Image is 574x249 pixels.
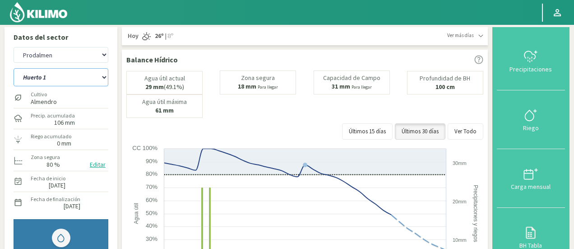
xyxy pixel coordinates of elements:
[145,84,184,90] p: (49.1%)
[500,66,562,72] div: Precipitaciones
[31,174,65,183] label: Fecha de inicio
[453,237,467,243] text: 10mm
[497,32,565,90] button: Precipitaciones
[500,183,562,190] div: Carga mensual
[126,54,178,65] p: Balance Hídrico
[453,160,467,166] text: 30mm
[31,112,75,120] label: Precip. acumulada
[31,195,80,203] label: Fecha de finalización
[500,242,562,249] div: BH Tabla
[145,83,164,91] b: 29 mm
[420,75,470,82] p: Profundidad de BH
[31,90,57,99] label: Cultivo
[9,1,68,23] img: Kilimo
[49,183,65,188] label: [DATE]
[14,32,108,42] p: Datos del sector
[500,125,562,131] div: Riego
[146,170,157,177] text: 80%
[238,82,256,90] b: 18 mm
[31,153,60,161] label: Zona segura
[64,203,80,209] label: [DATE]
[342,123,393,140] button: Últimos 15 días
[155,106,174,114] b: 61 mm
[57,141,71,146] label: 0 mm
[497,90,565,149] button: Riego
[144,75,185,82] p: Agua útil actual
[332,82,350,90] b: 31 mm
[258,84,278,90] small: Para llegar
[31,99,57,105] label: Almendro
[146,235,157,242] text: 30%
[167,32,173,41] span: 8º
[133,203,139,224] text: Agua útil
[323,75,380,81] p: Capacidad de Campo
[155,32,164,40] strong: 26º
[395,123,445,140] button: Últimos 30 días
[146,197,157,203] text: 60%
[241,75,275,81] p: Zona segura
[447,32,474,39] span: Ver más días
[54,120,75,126] label: 106 mm
[435,83,455,91] b: 100 cm
[146,222,157,229] text: 40%
[448,123,483,140] button: Ver Todo
[497,149,565,208] button: Carga mensual
[352,84,372,90] small: Para llegar
[146,183,157,190] text: 70%
[165,32,167,41] span: |
[146,158,157,164] text: 90%
[132,145,157,151] text: CC 100%
[472,185,479,242] text: Precipitaciones y riegos
[142,99,187,105] p: Agua útil máxima
[46,162,60,168] label: 80 %
[146,210,157,216] text: 50%
[126,32,139,41] span: Hoy
[453,199,467,204] text: 20mm
[87,160,108,170] button: Editar
[31,132,71,141] label: Riego acumulado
